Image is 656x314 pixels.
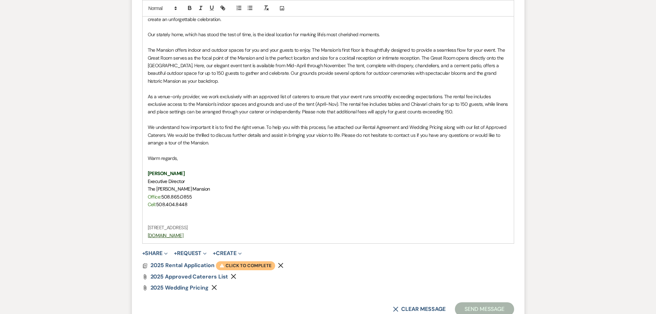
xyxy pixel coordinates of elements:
[150,262,215,269] span: 2025 Rental Application
[213,251,241,256] button: Create
[216,261,275,270] span: Click to complete
[148,123,509,146] p: We understand how important it is to find the right venue. To help you with this process, I've at...
[150,273,228,280] span: 2025 Approved Caterers List
[148,154,509,162] p: Warm regards,
[150,274,228,280] a: 2025 Approved Caterers List
[142,251,145,256] span: +
[142,251,168,256] button: Share
[148,93,509,116] p: As a venue-only provider, we work exclusively with an approved list of caterers to ensure that yo...
[161,194,192,200] span: 508.865.0855
[150,284,209,291] span: 2025 Wedding Pricing
[148,232,184,239] a: [DOMAIN_NAME]
[156,201,187,207] span: 508.404.8448
[174,251,177,256] span: +
[213,251,216,256] span: +
[150,261,275,270] button: 2025 Rental Application Click to complete
[148,194,161,200] span: Office:
[174,251,207,256] button: Request
[148,46,509,85] p: The Mansion offers indoor and outdoor spaces for you and your guests to enjoy. The Mansion’s firs...
[148,186,210,192] span: The [PERSON_NAME] Mansion
[150,285,209,291] a: 2025 Wedding Pricing
[148,224,188,231] span: [STREET_ADDRESS]
[393,306,445,312] button: Clear message
[148,170,185,176] strong: [PERSON_NAME]
[148,31,509,38] p: Our stately home, which has stood the test of time, is the ideal location for marking life's most...
[148,201,156,207] span: Cell:
[148,178,185,184] span: Executive Director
